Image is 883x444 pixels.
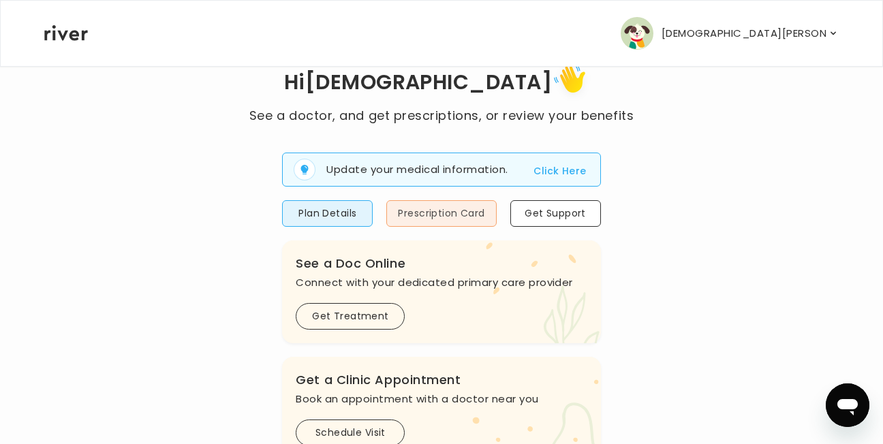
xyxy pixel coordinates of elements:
[296,303,405,330] button: Get Treatment
[296,254,587,273] h3: See a Doc Online
[249,61,634,106] h1: Hi [DEMOGRAPHIC_DATA]
[621,17,839,50] button: user avatar[DEMOGRAPHIC_DATA][PERSON_NAME]
[326,162,508,178] p: Update your medical information.
[249,106,634,125] p: See a doctor, and get prescriptions, or review your benefits
[296,390,587,409] p: Book an appointment with a doctor near you
[621,17,653,50] img: user avatar
[533,163,586,179] button: Click Here
[296,370,587,390] h3: Get a Clinic Appointment
[662,24,828,43] p: [DEMOGRAPHIC_DATA][PERSON_NAME]
[826,383,869,427] iframe: Button to launch messaging window
[386,200,496,227] button: Prescription Card
[510,200,601,227] button: Get Support
[296,273,587,292] p: Connect with your dedicated primary care provider
[282,200,373,227] button: Plan Details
